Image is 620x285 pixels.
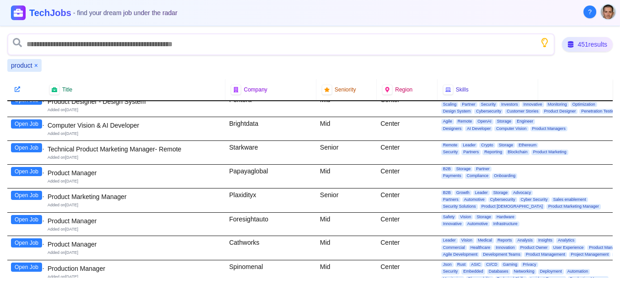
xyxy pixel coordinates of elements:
span: Compliance [465,173,491,178]
div: Added on [DATE] [48,202,222,208]
span: Remote [441,143,460,148]
div: Added on [DATE] [48,274,222,280]
div: Computer Vision & AI Developer [48,121,222,130]
span: Advocacy [511,190,533,195]
span: Networking [512,269,536,274]
span: Product Designer [542,109,578,114]
span: Ethereum [517,143,538,148]
span: Partner [474,167,492,172]
span: Automotive [465,221,490,226]
div: Added on [DATE] [48,131,222,137]
span: OpenAI [476,119,493,124]
button: Open Job [11,238,42,247]
span: User Experience [551,245,586,250]
button: Open Job [11,119,42,129]
span: Product Managers [530,126,568,131]
span: Development Teams [481,252,522,257]
span: Company [244,86,267,93]
div: Foresightauto [225,213,316,236]
span: Payments [441,173,463,178]
span: Security [441,150,460,155]
div: Added on [DATE] [48,226,222,232]
span: Security [479,102,498,107]
span: Onboarding [492,173,517,178]
button: About Techjobs [583,5,596,18]
span: Project Management [569,252,610,257]
div: Added on [DATE] [48,250,222,256]
div: Product Manager [48,216,222,226]
span: Databases [487,269,510,274]
span: Storage [454,167,473,172]
div: Mid [316,236,377,260]
span: Product Management [524,252,567,257]
span: Optimization [571,102,597,107]
span: Agile Development [441,252,480,257]
div: Product Manager [48,168,222,177]
span: Partners [441,197,460,202]
span: Customer Stories [505,109,540,114]
span: Infrastructure [492,221,519,226]
span: ? [588,7,592,16]
span: Title [62,86,72,93]
div: Product Manager [48,240,222,249]
span: Computer Vision [494,126,528,131]
span: Innovation [494,245,517,250]
span: Product Owner [518,245,550,250]
div: Center [377,188,437,212]
div: Added on [DATE] [48,155,222,161]
span: Automation [566,269,590,274]
span: Innovative [441,221,464,226]
span: Monitoring [546,102,569,107]
span: Security Solutions [441,204,478,209]
span: B2B [441,167,453,172]
span: AI Developer [465,126,492,131]
div: Production Manager [48,264,222,273]
span: Seniority [335,86,356,93]
span: Remote [456,119,474,124]
div: Center [377,117,437,140]
span: Storage [475,215,493,220]
span: Crypto [479,143,495,148]
span: Vision [460,238,474,243]
span: product [11,61,32,70]
span: Embedded [461,269,485,274]
span: Product Marketing Manager [546,204,601,209]
span: Skills [456,86,469,93]
span: Leader [473,190,490,195]
span: Cybersecurity [488,197,517,202]
span: - find your dream job under the radar [73,9,177,16]
span: Healthcare [469,245,492,250]
button: Remove product filter [34,61,38,70]
span: Cyber Security [519,197,550,202]
span: Product Marketing [531,150,568,155]
span: Gaming [501,262,519,267]
span: Reporting [482,150,504,155]
span: Analytics [556,238,576,243]
span: Json [441,262,454,267]
div: Product Designer - Design System [48,97,222,106]
span: Vision [458,215,473,220]
div: Mid [316,117,377,140]
div: Starkware [225,141,316,164]
div: Mid [316,165,377,188]
div: Technical Product Marketing Manager- Remote [48,145,222,154]
span: Sales enablement [551,197,588,202]
div: Center [377,260,437,284]
span: Storage [495,119,513,124]
div: Cathworks [225,236,316,260]
span: Hardware [495,215,516,220]
button: User menu [600,4,616,20]
span: Reports [496,238,514,243]
div: Pentera [225,93,316,117]
div: Brightdata [225,117,316,140]
div: Center [377,93,437,117]
span: Automotive [462,197,486,202]
span: Technical Skills [495,276,527,281]
div: Spinomenal [225,260,316,284]
div: Mid [316,260,377,284]
span: Analysis [515,238,534,243]
div: Center [377,141,437,164]
span: Rust [455,262,468,267]
span: Engineer [515,119,535,124]
span: ASIC [469,262,482,267]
